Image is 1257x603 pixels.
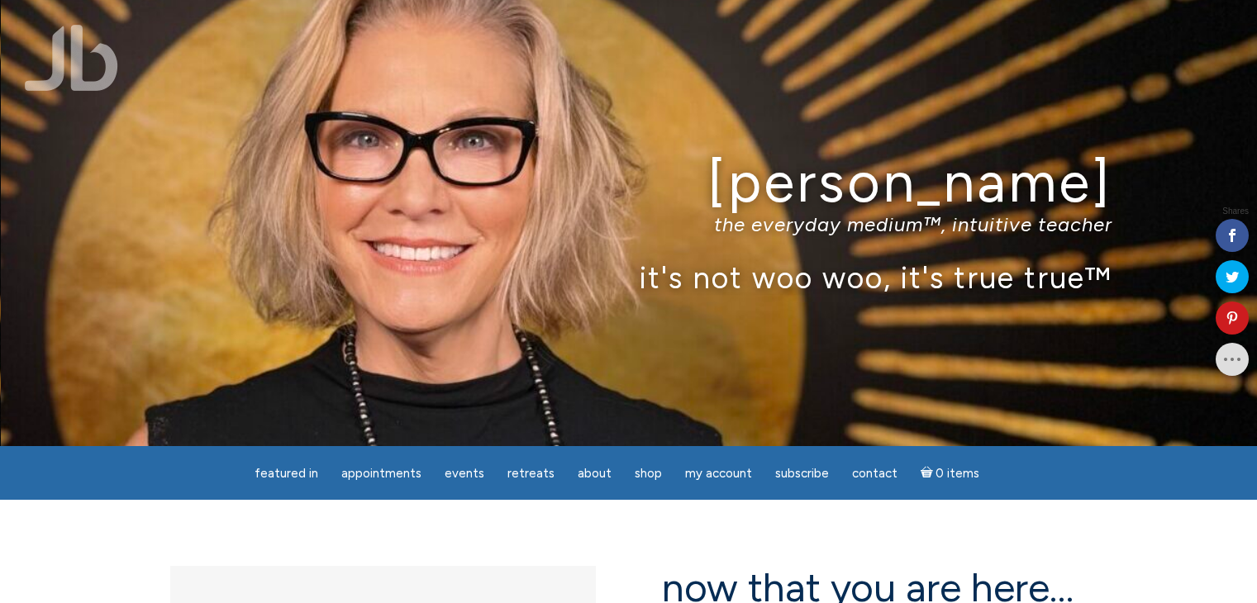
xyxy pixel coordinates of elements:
[765,458,839,490] a: Subscribe
[445,466,484,481] span: Events
[145,151,1112,213] h1: [PERSON_NAME]
[255,466,318,481] span: featured in
[911,456,990,490] a: Cart0 items
[331,458,431,490] a: Appointments
[145,259,1112,295] p: it's not woo woo, it's true true™
[685,466,752,481] span: My Account
[675,458,762,490] a: My Account
[341,466,421,481] span: Appointments
[498,458,564,490] a: Retreats
[1222,207,1249,216] span: Shares
[435,458,494,490] a: Events
[635,466,662,481] span: Shop
[852,466,898,481] span: Contact
[936,468,979,480] span: 0 items
[578,466,612,481] span: About
[245,458,328,490] a: featured in
[25,25,118,91] img: Jamie Butler. The Everyday Medium
[507,466,555,481] span: Retreats
[921,466,936,481] i: Cart
[625,458,672,490] a: Shop
[775,466,829,481] span: Subscribe
[568,458,621,490] a: About
[842,458,907,490] a: Contact
[145,212,1112,236] p: the everyday medium™, intuitive teacher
